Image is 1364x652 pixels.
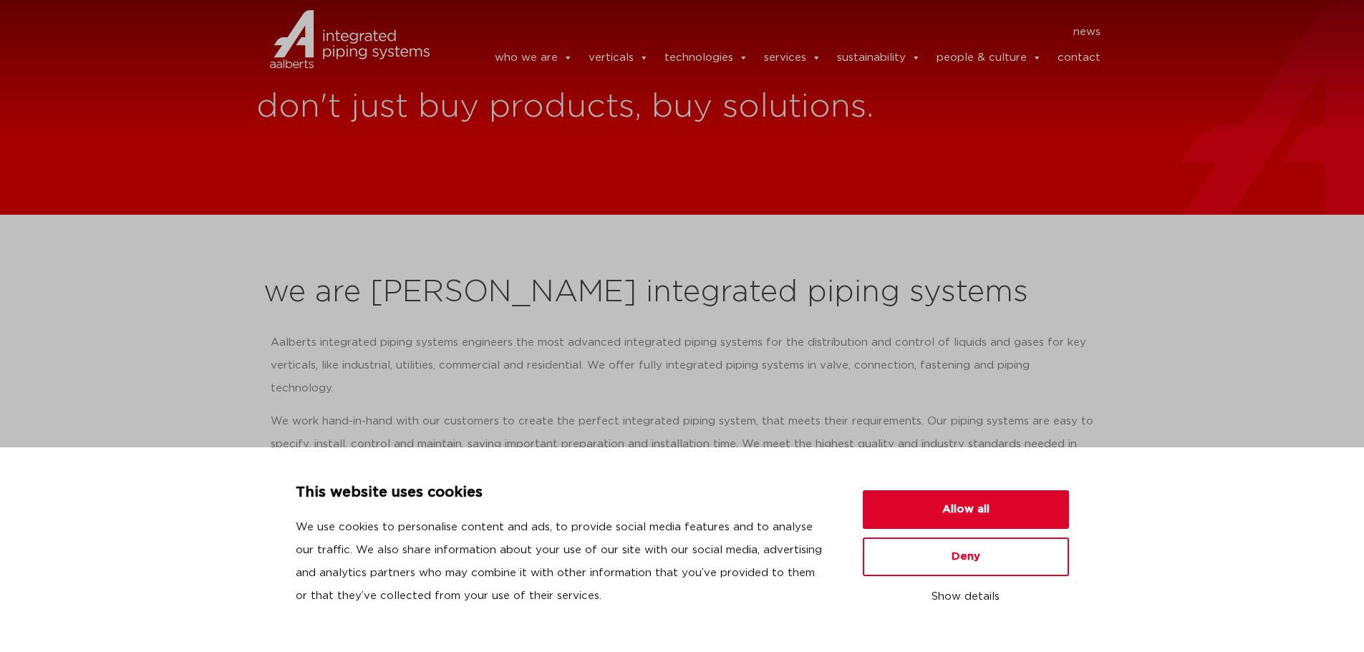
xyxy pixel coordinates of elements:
nav: Menu [451,21,1101,44]
a: services [764,44,821,72]
a: news [1073,21,1101,44]
a: who we are [495,44,573,72]
a: verticals [589,44,649,72]
button: Show details [863,585,1069,609]
p: Aalberts integrated piping systems engineers the most advanced integrated piping systems for the ... [271,331,1094,400]
p: We work hand-in-hand with our customers to create the perfect integrated piping system, that meet... [271,410,1094,479]
a: people & culture [937,44,1042,72]
h2: we are [PERSON_NAME] integrated piping systems [263,276,1101,310]
p: We use cookies to personalise content and ads, to provide social media features and to analyse ou... [296,516,828,608]
button: Allow all [863,490,1069,529]
a: contact [1058,44,1101,72]
button: Deny [863,537,1069,576]
p: This website uses cookies [296,482,828,505]
a: sustainability [837,44,921,72]
a: technologies [664,44,748,72]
